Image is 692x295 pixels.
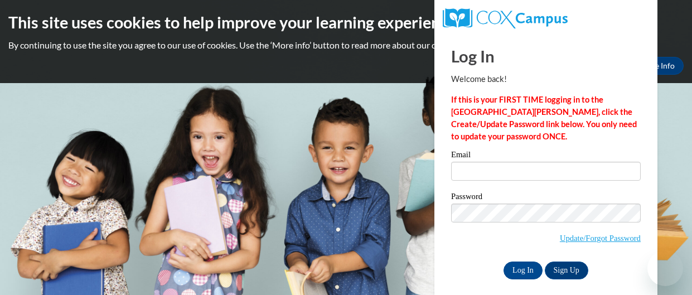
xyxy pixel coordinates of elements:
[8,39,684,51] p: By continuing to use the site you agree to our use of cookies. Use the ‘More info’ button to read...
[545,262,588,279] a: Sign Up
[631,57,684,75] a: More Info
[451,95,637,141] strong: If this is your FIRST TIME logging in to the [GEOGRAPHIC_DATA][PERSON_NAME], click the Create/Upd...
[443,8,568,28] img: COX Campus
[451,151,641,162] label: Email
[451,73,641,85] p: Welcome back!
[504,262,543,279] input: Log In
[451,45,641,67] h1: Log In
[647,250,683,286] iframe: Button to launch messaging window
[8,11,684,33] h2: This site uses cookies to help improve your learning experience.
[560,234,641,243] a: Update/Forgot Password
[451,192,641,204] label: Password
